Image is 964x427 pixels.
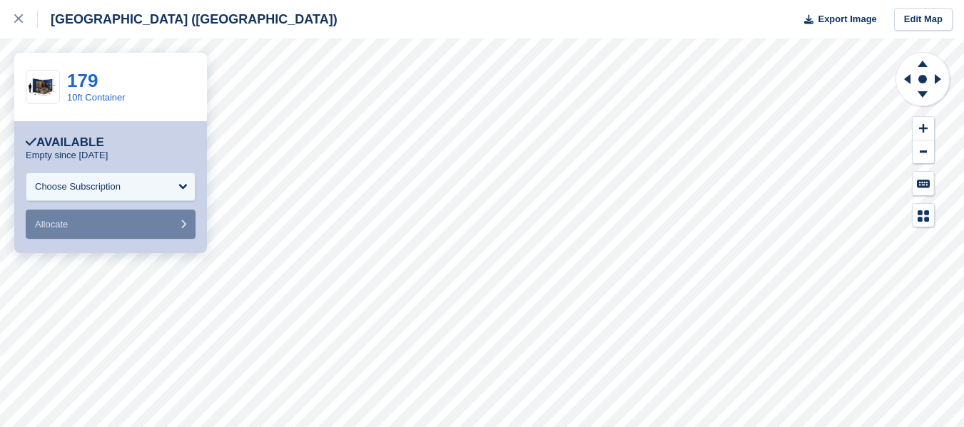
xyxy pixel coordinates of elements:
[26,210,196,239] button: Allocate
[67,92,126,103] a: 10ft Container
[894,8,953,31] a: Edit Map
[913,172,934,195] button: Keyboard Shortcuts
[26,76,59,98] img: manston.png
[818,12,876,26] span: Export Image
[913,140,934,164] button: Zoom Out
[913,204,934,227] button: Map Legend
[35,219,68,230] span: Allocate
[913,117,934,140] button: Zoom In
[796,8,877,31] button: Export Image
[67,70,98,91] a: 179
[26,135,104,150] div: Available
[38,11,338,28] div: [GEOGRAPHIC_DATA] ([GEOGRAPHIC_DATA])
[35,180,121,194] div: Choose Subscription
[26,150,108,161] p: Empty since [DATE]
